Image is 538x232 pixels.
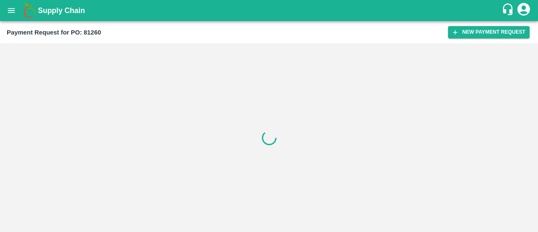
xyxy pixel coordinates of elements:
[2,1,21,20] button: open drawer
[7,29,101,36] b: Payment Request for PO: 81260
[501,3,516,18] div: customer-support
[38,5,501,16] a: Supply Chain
[38,6,85,15] b: Supply Chain
[21,2,38,19] img: logo
[516,2,531,19] div: account of current user
[448,26,530,38] button: New Payment Request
